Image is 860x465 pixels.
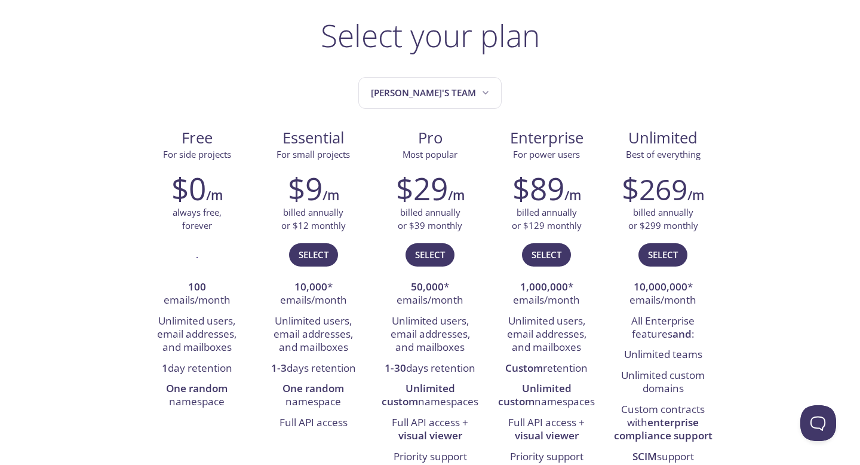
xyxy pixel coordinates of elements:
[687,185,704,206] h6: /m
[403,148,457,160] span: Most popular
[264,379,363,413] li: namespace
[163,148,231,160] span: For side projects
[513,148,580,160] span: For power users
[264,277,363,311] li: * emails/month
[522,243,571,266] button: Select
[289,243,338,266] button: Select
[322,185,339,206] h6: /m
[497,359,596,379] li: retention
[385,361,406,375] strong: 1-30
[497,413,596,447] li: Full API access +
[173,206,222,232] p: always free, forever
[321,17,540,53] h1: Select your plan
[380,277,479,311] li: * emails/month
[638,243,687,266] button: Select
[264,413,363,433] li: Full API access
[398,206,462,232] p: billed annually or $39 monthly
[396,170,448,206] h2: $29
[512,170,564,206] h2: $89
[800,405,836,441] iframe: Help Scout Beacon - Open
[614,400,712,447] li: Custom contracts with
[294,280,327,293] strong: 10,000
[380,413,479,447] li: Full API access +
[564,185,581,206] h6: /m
[628,127,698,148] span: Unlimited
[188,280,206,293] strong: 100
[626,148,701,160] span: Best of everything
[497,379,596,413] li: namespaces
[398,429,462,442] strong: visual viewer
[371,85,492,101] span: [PERSON_NAME]'s team
[148,277,246,311] li: emails/month
[162,361,168,375] strong: 1
[448,185,465,206] h6: /m
[672,327,692,341] strong: and
[648,247,678,262] span: Select
[264,359,363,379] li: days retention
[282,381,344,395] strong: One random
[380,379,479,413] li: namespaces
[634,280,687,293] strong: 10,000,000
[148,128,245,148] span: Free
[411,280,444,293] strong: 50,000
[515,429,579,442] strong: visual viewer
[381,128,478,148] span: Pro
[265,128,362,148] span: Essential
[358,77,502,109] button: Takehisa's team
[497,311,596,359] li: Unlimited users, email addresses, and mailboxes
[281,206,346,232] p: billed annually or $12 monthly
[532,247,561,262] span: Select
[614,415,712,442] strong: enterprise compliance support
[271,361,287,375] strong: 1-3
[148,311,246,359] li: Unlimited users, email addresses, and mailboxes
[498,381,572,408] strong: Unlimited custom
[512,206,582,232] p: billed annually or $129 monthly
[614,277,712,311] li: * emails/month
[166,381,228,395] strong: One random
[520,280,568,293] strong: 1,000,000
[171,170,206,206] h2: $0
[622,170,687,206] h2: $
[505,361,543,375] strong: Custom
[288,170,322,206] h2: $9
[628,206,698,232] p: billed annually or $299 monthly
[206,185,223,206] h6: /m
[406,243,454,266] button: Select
[498,128,595,148] span: Enterprise
[382,381,455,408] strong: Unlimited custom
[614,366,712,400] li: Unlimited custom domains
[148,379,246,413] li: namespace
[415,247,445,262] span: Select
[148,359,246,379] li: day retention
[639,170,687,209] span: 269
[277,148,350,160] span: For small projects
[614,311,712,345] li: All Enterprise features :
[614,345,712,365] li: Unlimited teams
[380,311,479,359] li: Unlimited users, email addresses, and mailboxes
[264,311,363,359] li: Unlimited users, email addresses, and mailboxes
[497,277,596,311] li: * emails/month
[632,449,657,463] strong: SCIM
[380,359,479,379] li: days retention
[299,247,328,262] span: Select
